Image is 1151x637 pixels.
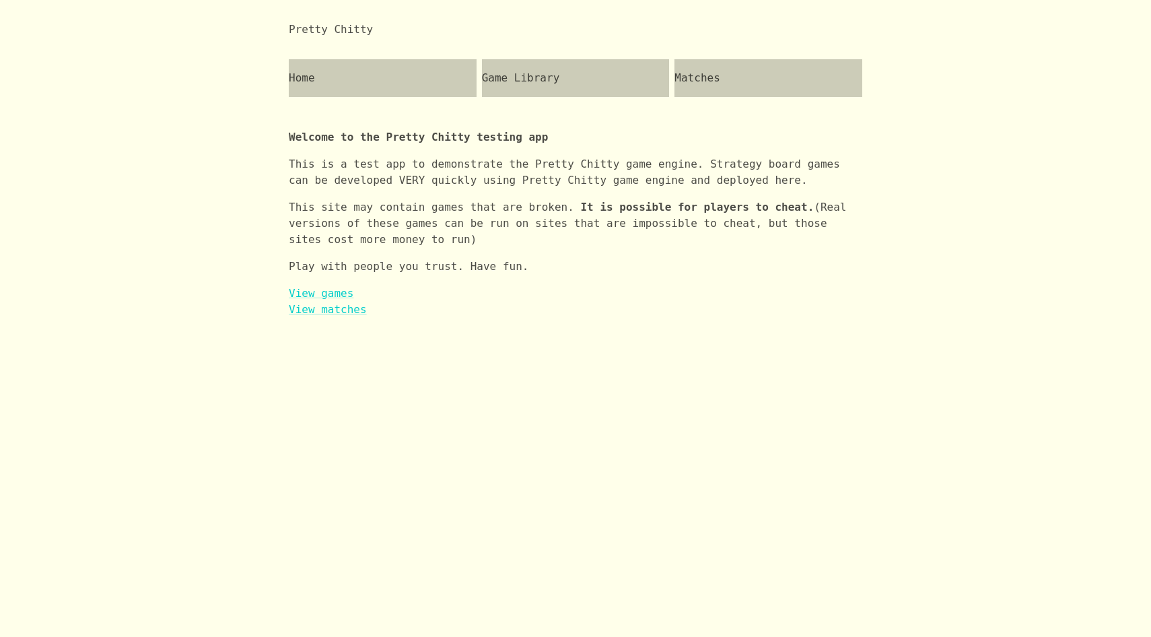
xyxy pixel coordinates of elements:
[289,287,353,300] a: View games
[289,303,367,316] a: View matches
[289,59,477,97] a: Home
[289,22,373,38] div: Pretty Chitty
[289,259,862,286] p: Play with people you trust. Have fun.
[674,59,862,97] a: Matches
[289,108,862,156] p: Welcome to the Pretty Chitty testing app
[482,59,670,97] a: Game Library
[289,199,862,259] p: This site may contain games that are broken. (Real versions of these games can be run on sites th...
[580,201,814,213] b: It is possible for players to cheat.
[289,156,862,199] p: This is a test app to demonstrate the Pretty Chitty game engine. Strategy board games can be deve...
